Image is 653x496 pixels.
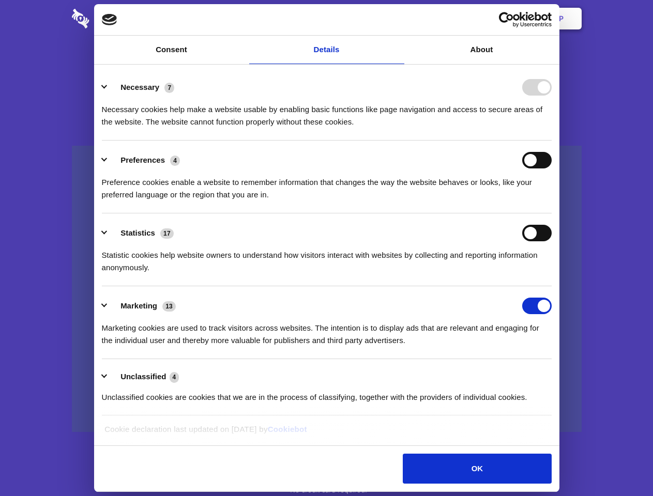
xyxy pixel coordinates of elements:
a: Pricing [303,3,348,35]
iframe: Drift Widget Chat Controller [601,444,641,484]
span: 4 [170,372,179,382]
span: 7 [164,83,174,93]
span: 13 [162,301,176,312]
label: Statistics [120,228,155,237]
label: Necessary [120,83,159,91]
div: Unclassified cookies are cookies that we are in the process of classifying, together with the pro... [102,383,552,404]
a: Login [469,3,514,35]
a: About [404,36,559,64]
a: Details [249,36,404,64]
a: Consent [94,36,249,64]
a: Cookiebot [268,425,307,433]
button: OK [403,454,551,484]
a: Contact [419,3,467,35]
h1: Eliminate Slack Data Loss. [72,47,582,84]
a: Wistia video thumbnail [72,146,582,432]
img: logo [102,14,117,25]
span: 4 [170,156,180,166]
div: Statistic cookies help website owners to understand how visitors interact with websites by collec... [102,241,552,274]
div: Necessary cookies help make a website usable by enabling basic functions like page navigation and... [102,96,552,128]
button: Necessary (7) [102,79,181,96]
img: logo-wordmark-white-trans-d4663122ce5f474addd5e946df7df03e33cb6a1c49d2221995e7729f52c070b2.svg [72,9,160,28]
h4: Auto-redaction of sensitive data, encrypted data sharing and self-destructing private chats. Shar... [72,94,582,128]
a: Usercentrics Cookiebot - opens in a new window [461,12,552,27]
span: 17 [160,228,174,239]
button: Marketing (13) [102,298,183,314]
div: Preference cookies enable a website to remember information that changes the way the website beha... [102,168,552,201]
button: Unclassified (4) [102,370,186,383]
button: Preferences (4) [102,152,187,168]
button: Statistics (17) [102,225,180,241]
label: Marketing [120,301,157,310]
div: Cookie declaration last updated on [DATE] by [97,423,556,443]
div: Marketing cookies are used to track visitors across websites. The intention is to display ads tha... [102,314,552,347]
label: Preferences [120,156,165,164]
